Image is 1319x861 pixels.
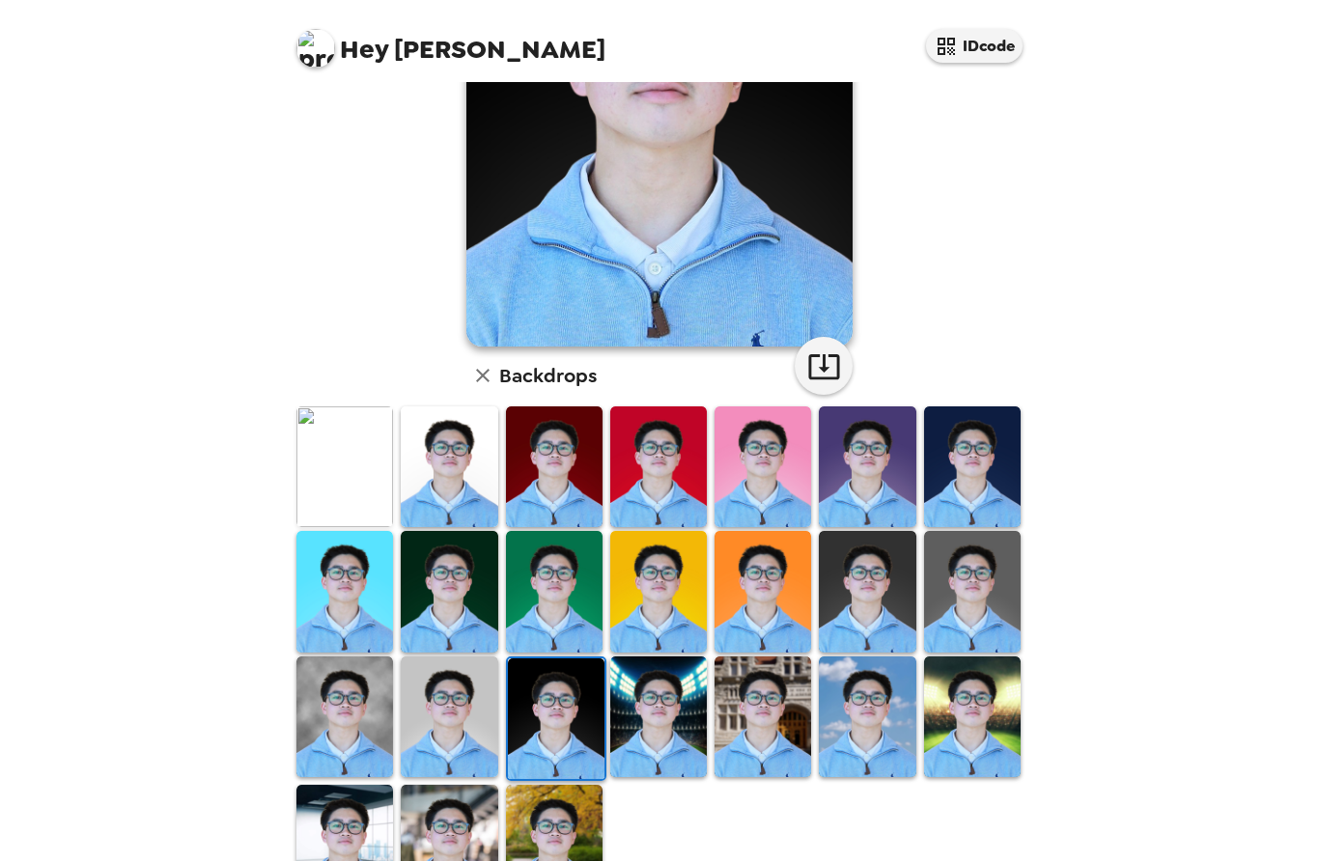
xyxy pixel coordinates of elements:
[296,19,605,63] span: [PERSON_NAME]
[340,32,388,67] span: Hey
[499,360,597,391] h6: Backdrops
[926,29,1023,63] button: IDcode
[296,29,335,68] img: profile pic
[296,406,393,527] img: Original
